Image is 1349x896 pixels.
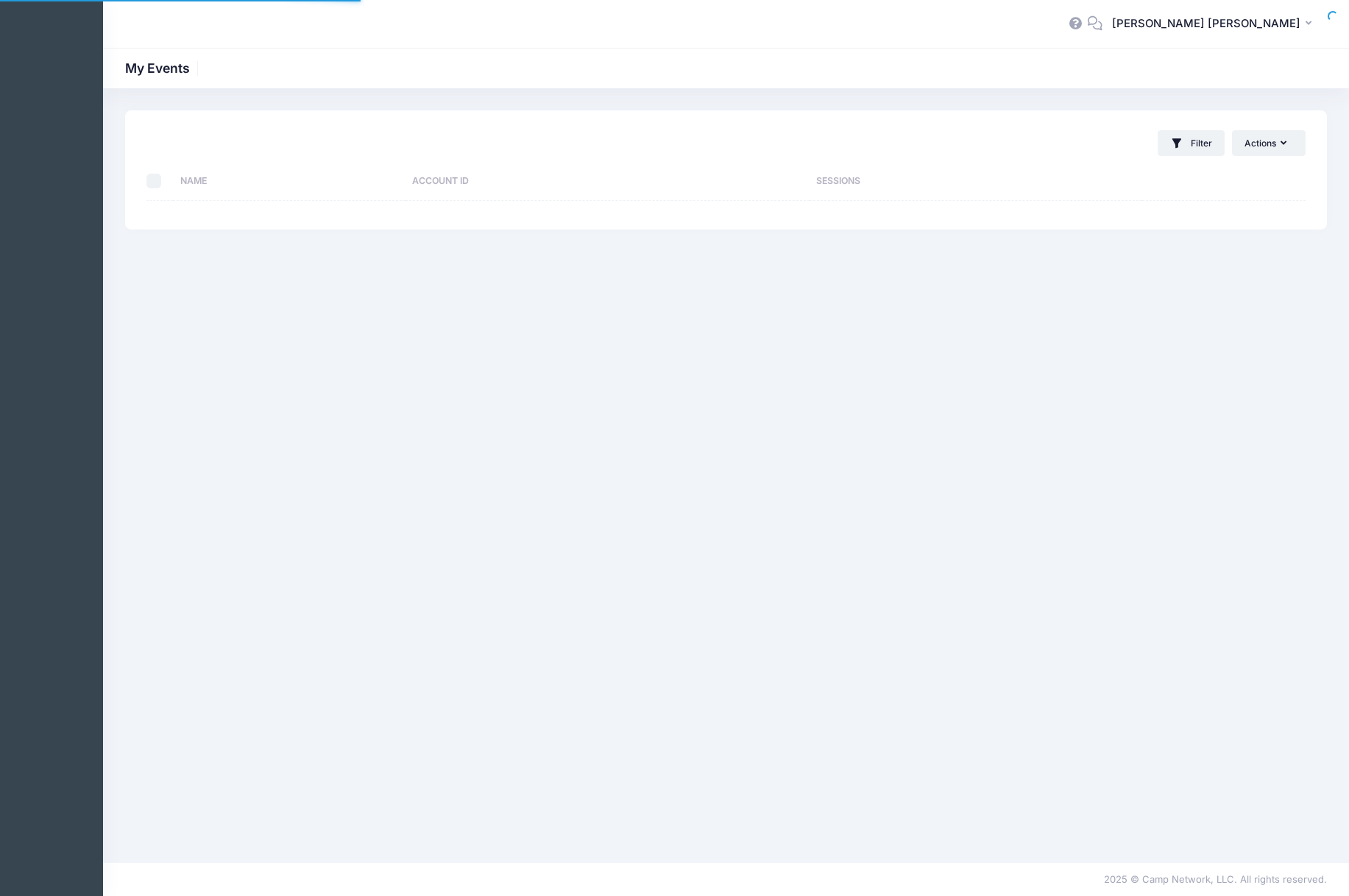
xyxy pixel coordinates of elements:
th: Account ID [406,162,810,201]
th: Name [173,162,406,201]
span: [PERSON_NAME] [PERSON_NAME] [1112,15,1300,32]
button: Filter [1158,130,1225,156]
h1: My Events [125,60,202,76]
span: 2025 © Camp Network, LLC. All rights reserved. [1104,873,1327,885]
button: Actions [1232,130,1306,155]
button: [PERSON_NAME] [PERSON_NAME] [1102,7,1327,41]
th: Sessions [810,162,1142,201]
